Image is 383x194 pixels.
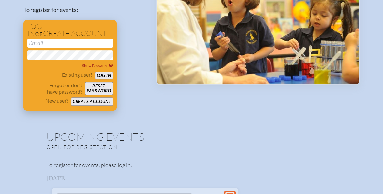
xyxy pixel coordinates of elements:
span: Show Password [82,63,113,68]
button: Resetpassword [85,82,113,95]
input: Email [27,39,113,48]
h3: [DATE] [46,175,337,182]
p: Open for registration [46,144,218,150]
p: Forgot or don’t have password? [27,82,82,95]
button: Create account [71,97,113,106]
h1: Upcoming Events [46,131,337,142]
p: New user? [45,97,68,104]
button: Log in [95,72,113,80]
p: To register for events, please log in. [46,161,337,169]
p: Existing user? [62,72,92,78]
p: To register for events: [23,6,146,14]
h1: Log in create account [27,23,113,37]
span: or [35,31,43,37]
